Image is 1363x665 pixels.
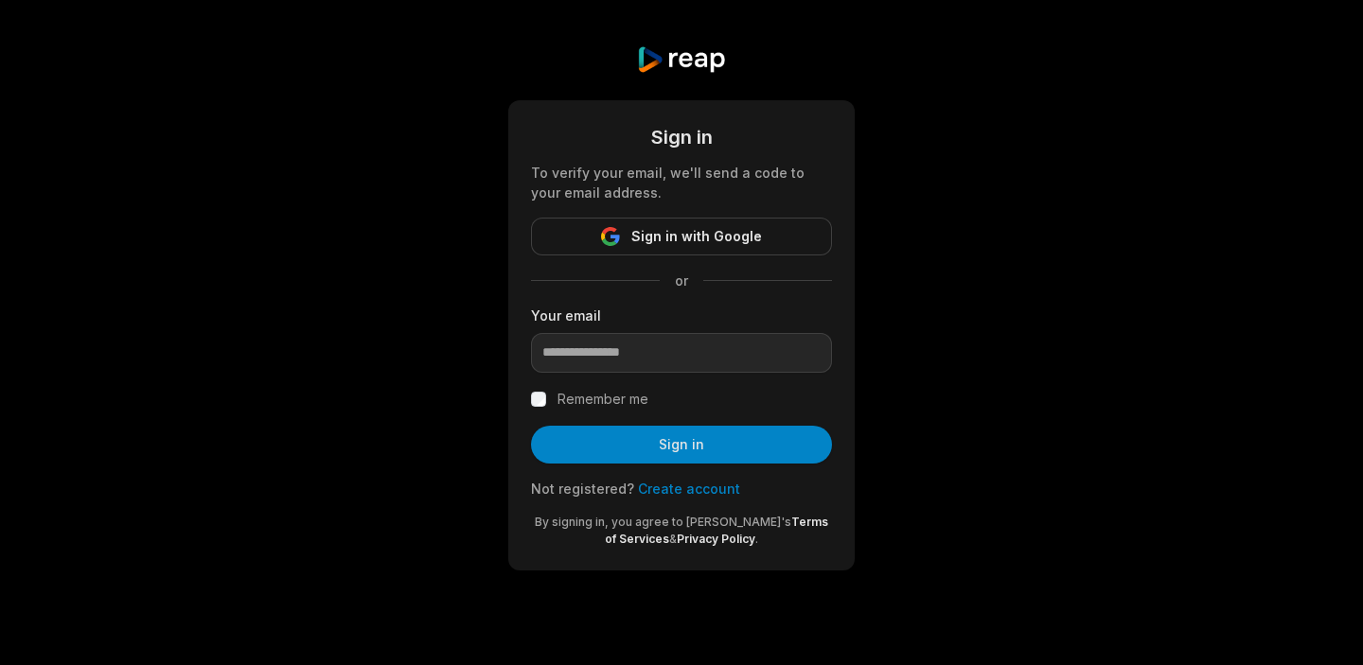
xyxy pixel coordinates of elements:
[531,163,832,202] div: To verify your email, we'll send a code to your email address.
[631,225,762,248] span: Sign in with Google
[755,532,758,546] span: .
[660,271,703,290] span: or
[677,532,755,546] a: Privacy Policy
[558,388,648,411] label: Remember me
[669,532,677,546] span: &
[531,481,634,497] span: Not registered?
[531,306,832,325] label: Your email
[531,123,832,151] div: Sign in
[531,218,832,255] button: Sign in with Google
[605,515,828,546] a: Terms of Services
[535,515,791,529] span: By signing in, you agree to [PERSON_NAME]'s
[531,426,832,464] button: Sign in
[636,45,726,74] img: reap
[638,481,740,497] a: Create account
